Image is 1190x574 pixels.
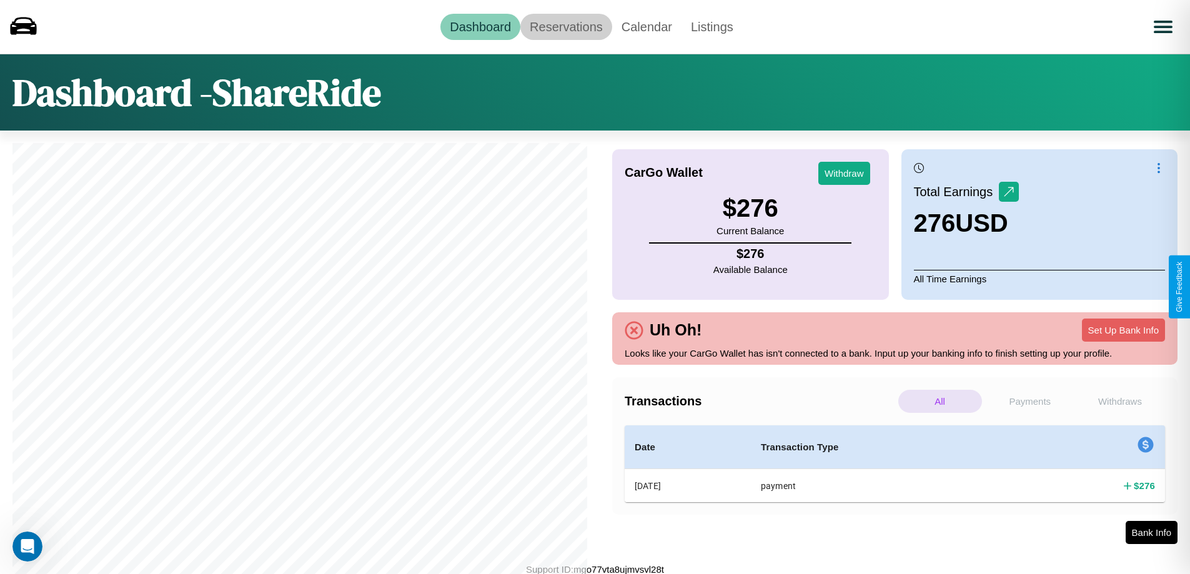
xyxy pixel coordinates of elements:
[12,532,42,562] iframe: Intercom live chat
[914,270,1166,287] p: All Time Earnings
[612,14,682,40] a: Calendar
[682,14,743,40] a: Listings
[713,261,788,278] p: Available Balance
[1134,479,1155,492] h4: $ 276
[898,390,982,413] p: All
[1175,262,1184,312] div: Give Feedback
[440,14,520,40] a: Dashboard
[818,162,870,185] button: Withdraw
[1078,390,1162,413] p: Withdraws
[914,181,999,203] p: Total Earnings
[716,194,784,222] h3: $ 276
[988,390,1072,413] p: Payments
[761,440,1008,455] h4: Transaction Type
[12,67,381,118] h1: Dashboard - ShareRide
[716,222,784,239] p: Current Balance
[520,14,612,40] a: Reservations
[751,469,1018,503] th: payment
[625,425,1165,502] table: simple table
[1126,521,1178,544] button: Bank Info
[1082,319,1165,342] button: Set Up Bank Info
[625,166,703,180] h4: CarGo Wallet
[713,247,788,261] h4: $ 276
[643,321,708,339] h4: Uh Oh!
[1146,9,1181,44] button: Open menu
[625,394,895,408] h4: Transactions
[625,469,751,503] th: [DATE]
[625,345,1165,362] p: Looks like your CarGo Wallet has isn't connected to a bank. Input up your banking info to finish ...
[635,440,741,455] h4: Date
[914,209,1019,237] h3: 276 USD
